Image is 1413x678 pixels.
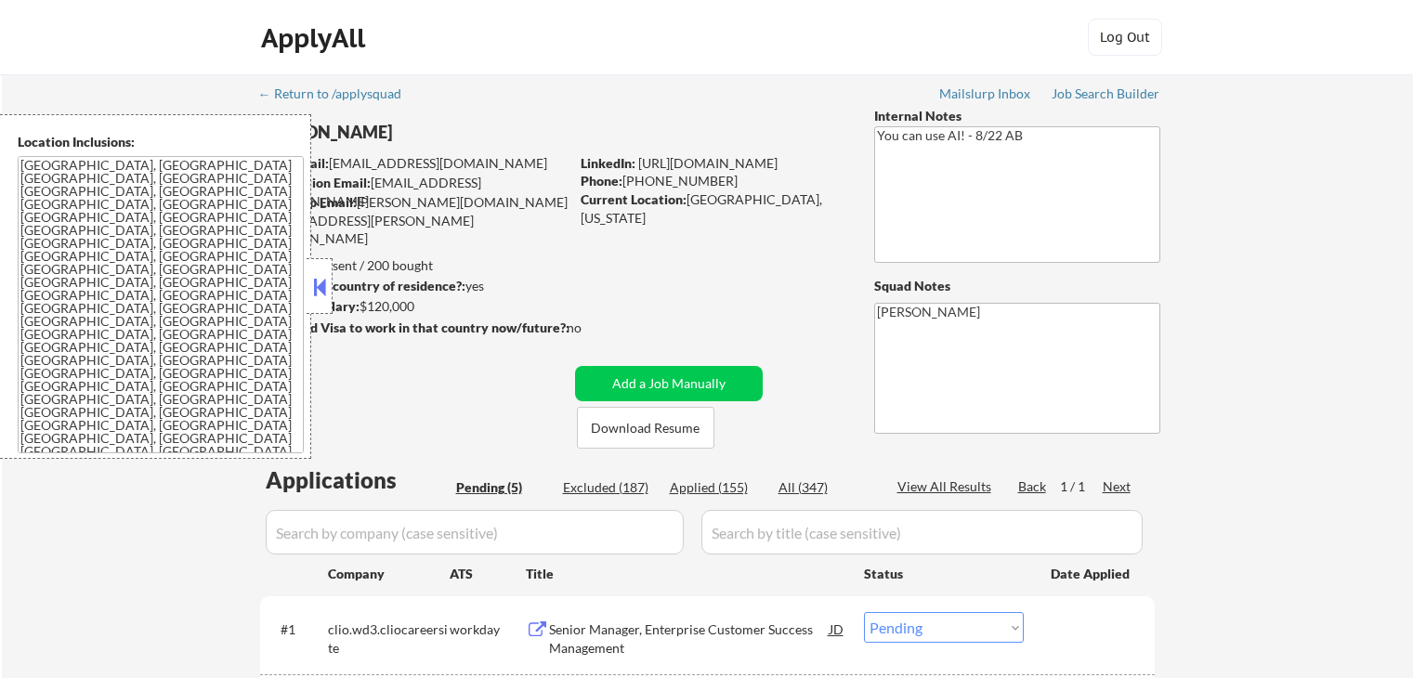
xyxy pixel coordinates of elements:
[456,478,549,497] div: Pending (5)
[874,277,1160,295] div: Squad Notes
[581,172,844,190] div: [PHONE_NUMBER]
[261,174,569,210] div: [EMAIL_ADDRESS][DOMAIN_NAME]
[1018,477,1048,496] div: Back
[577,407,714,449] button: Download Resume
[260,121,642,144] div: [PERSON_NAME]
[638,155,778,171] a: [URL][DOMAIN_NAME]
[828,612,846,645] div: JD
[259,278,465,293] strong: Can work in country of residence?:
[581,190,844,227] div: [GEOGRAPHIC_DATA], [US_STATE]
[567,319,620,337] div: no
[1052,86,1160,105] a: Job Search Builder
[563,478,656,497] div: Excluded (187)
[1088,19,1162,56] button: Log Out
[581,173,622,189] strong: Phone:
[581,191,687,207] strong: Current Location:
[897,477,997,496] div: View All Results
[259,256,569,275] div: 155 sent / 200 bought
[259,277,563,295] div: yes
[281,620,313,639] div: #1
[939,86,1032,105] a: Mailslurp Inbox
[266,510,684,554] input: Search by company (case sensitive)
[259,297,569,316] div: $120,000
[258,86,419,105] a: ← Return to /applysquad
[261,22,371,54] div: ApplyAll
[450,565,526,583] div: ATS
[1052,87,1160,100] div: Job Search Builder
[526,565,846,583] div: Title
[450,620,526,639] div: workday
[701,510,1143,554] input: Search by title (case sensitive)
[874,107,1160,125] div: Internal Notes
[328,620,450,657] div: clio.wd3.cliocareersite
[1103,477,1132,496] div: Next
[670,478,763,497] div: Applied (155)
[1060,477,1103,496] div: 1 / 1
[266,469,450,491] div: Applications
[1051,565,1132,583] div: Date Applied
[581,155,635,171] strong: LinkedIn:
[549,620,830,657] div: Senior Manager, Enterprise Customer Success Management
[778,478,871,497] div: All (347)
[258,87,419,100] div: ← Return to /applysquad
[864,556,1024,590] div: Status
[261,154,569,173] div: [EMAIL_ADDRESS][DOMAIN_NAME]
[260,319,569,335] strong: Will need Visa to work in that country now/future?:
[328,565,450,583] div: Company
[575,366,763,401] button: Add a Job Manually
[18,133,304,151] div: Location Inclusions:
[939,87,1032,100] div: Mailslurp Inbox
[260,193,569,248] div: [PERSON_NAME][DOMAIN_NAME][EMAIL_ADDRESS][PERSON_NAME][DOMAIN_NAME]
